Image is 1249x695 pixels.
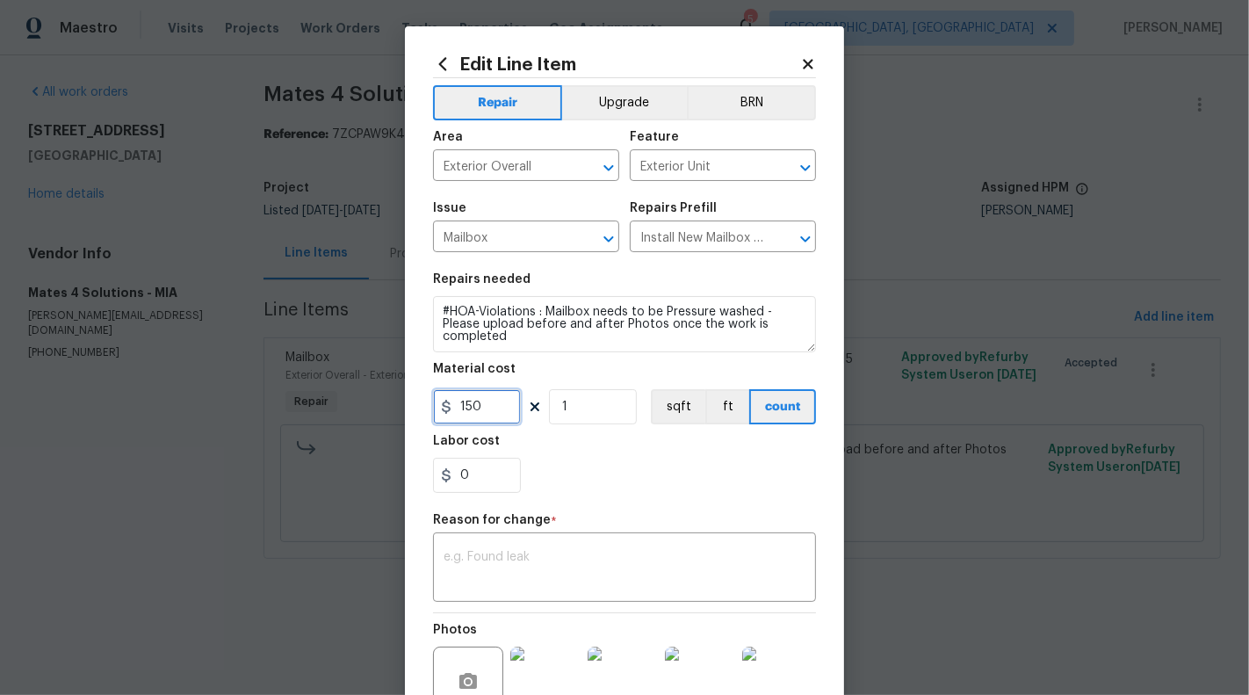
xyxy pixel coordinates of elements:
[433,54,800,74] h2: Edit Line Item
[433,202,466,214] h5: Issue
[433,363,516,375] h5: Material cost
[630,131,679,143] h5: Feature
[433,296,816,352] textarea: #HOA-Violations : Mailbox needs to be Pressure washed - Please upload before and after Photos onc...
[749,389,816,424] button: count
[433,131,463,143] h5: Area
[687,85,816,120] button: BRN
[433,514,551,526] h5: Reason for change
[433,624,477,636] h5: Photos
[705,389,749,424] button: ft
[596,227,621,251] button: Open
[433,435,500,447] h5: Labor cost
[793,156,818,180] button: Open
[793,227,818,251] button: Open
[433,273,531,286] h5: Repairs needed
[596,156,621,180] button: Open
[630,202,717,214] h5: Repairs Prefill
[433,85,562,120] button: Repair
[651,389,705,424] button: sqft
[562,85,688,120] button: Upgrade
